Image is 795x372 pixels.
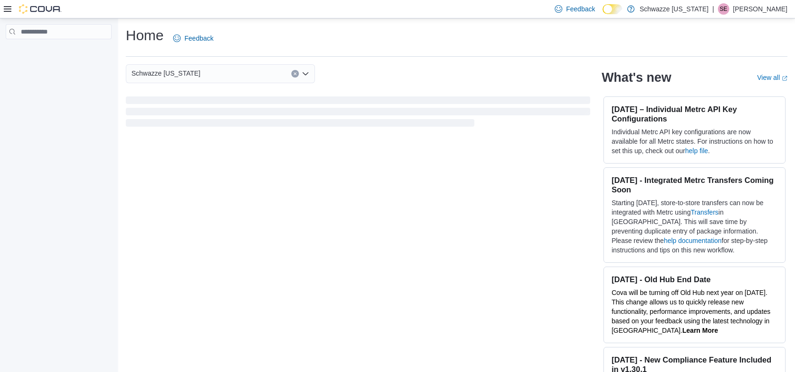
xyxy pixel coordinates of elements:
[682,327,718,334] a: Learn More
[131,68,201,79] span: Schwazze [US_STATE]
[612,175,778,194] h3: [DATE] - Integrated Metrc Transfers Coming Soon
[690,208,718,216] a: Transfers
[782,76,787,81] svg: External link
[733,3,787,15] p: [PERSON_NAME]
[712,3,714,15] p: |
[685,147,708,155] a: help file
[19,4,61,14] img: Cova
[302,70,309,78] button: Open list of options
[664,237,722,244] a: help documentation
[612,127,778,156] p: Individual Metrc API key configurations are now available for all Metrc states. For instructions ...
[603,4,622,14] input: Dark Mode
[612,275,778,284] h3: [DATE] - Old Hub End Date
[6,41,112,64] nav: Complex example
[126,98,590,129] span: Loading
[757,74,787,81] a: View allExternal link
[612,104,778,123] h3: [DATE] – Individual Metrc API Key Configurations
[602,70,671,85] h2: What's new
[184,34,213,43] span: Feedback
[612,289,770,334] span: Cova will be turning off Old Hub next year on [DATE]. This change allows us to quickly release ne...
[169,29,217,48] a: Feedback
[603,14,603,15] span: Dark Mode
[291,70,299,78] button: Clear input
[718,3,729,15] div: Stacey Edwards
[566,4,595,14] span: Feedback
[720,3,727,15] span: SE
[612,198,778,255] p: Starting [DATE], store-to-store transfers can now be integrated with Metrc using in [GEOGRAPHIC_D...
[126,26,164,45] h1: Home
[639,3,708,15] p: Schwazze [US_STATE]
